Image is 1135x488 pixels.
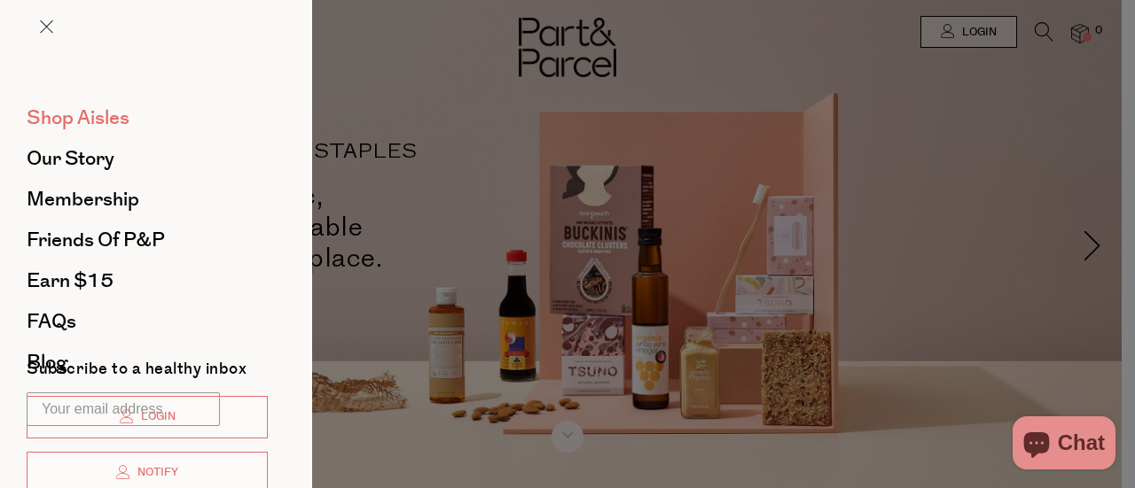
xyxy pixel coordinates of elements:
[27,348,67,376] span: Blog
[27,307,76,336] span: FAQs
[1007,416,1121,474] inbox-online-store-chat: Shopify online store chat
[27,190,268,209] a: Membership
[27,230,268,250] a: Friends of P&P
[27,312,268,331] a: FAQs
[27,352,268,372] a: Blog
[27,361,247,383] label: Subscribe to a healthy inbox
[27,108,268,128] a: Shop Aisles
[133,465,178,480] span: Notify
[27,267,113,295] span: Earn $15
[27,226,165,254] span: Friends of P&P
[27,104,129,132] span: Shop Aisles
[27,271,268,290] a: Earn $15
[27,185,139,213] span: Membership
[27,144,114,173] span: Our Story
[27,392,220,426] input: Your email address
[27,149,268,168] a: Our Story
